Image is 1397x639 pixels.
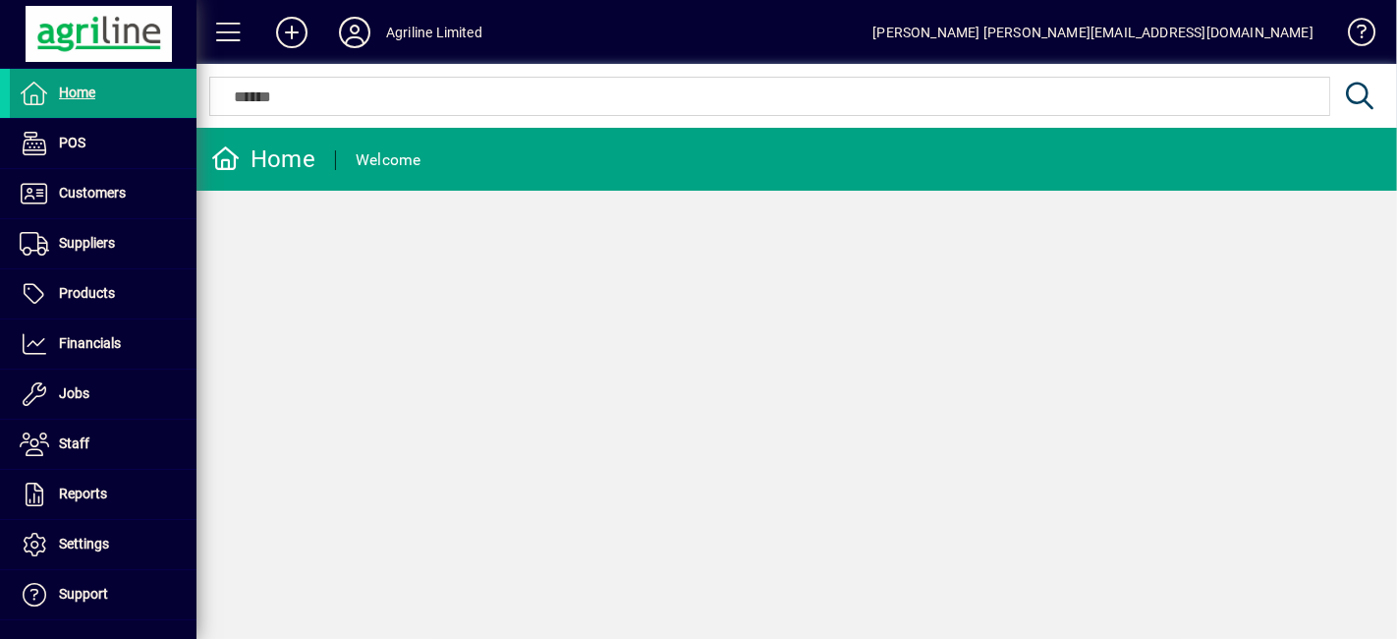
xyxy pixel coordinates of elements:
[1333,4,1372,68] a: Knowledge Base
[10,420,196,469] a: Staff
[59,235,115,251] span: Suppliers
[10,470,196,519] a: Reports
[10,219,196,268] a: Suppliers
[260,15,323,50] button: Add
[59,436,89,451] span: Staff
[59,285,115,301] span: Products
[872,17,1313,48] div: [PERSON_NAME] [PERSON_NAME][EMAIL_ADDRESS][DOMAIN_NAME]
[10,570,196,619] a: Support
[10,520,196,569] a: Settings
[323,15,386,50] button: Profile
[59,536,109,552] span: Settings
[10,370,196,419] a: Jobs
[10,169,196,218] a: Customers
[356,145,421,176] div: Welcome
[386,17,482,48] div: Agriline Limited
[59,385,89,401] span: Jobs
[10,319,196,369] a: Financials
[59,586,108,602] span: Support
[211,144,315,175] div: Home
[10,119,196,168] a: POS
[59,85,95,100] span: Home
[59,335,121,351] span: Financials
[10,269,196,319] a: Products
[59,135,85,150] span: POS
[59,185,126,201] span: Customers
[59,486,107,501] span: Reports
